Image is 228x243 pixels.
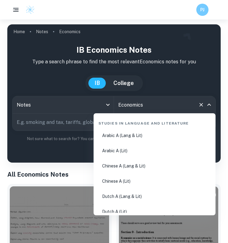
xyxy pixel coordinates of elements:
[196,4,208,16] button: PJ
[197,100,205,109] button: Clear
[7,24,221,163] img: profile cover
[205,100,213,109] button: Close
[96,205,213,219] li: Dutch A (Lit)
[96,189,213,203] li: Dutch A (Lang & Lit)
[12,58,216,65] p: Type a search phrase to find the most relevant Economics notes for you
[26,5,35,14] img: Clastify logo
[7,170,221,179] h1: All Economics Notes
[13,27,25,36] a: Home
[88,78,106,89] button: IB
[22,5,35,14] a: Clastify logo
[199,6,206,13] h6: PJ
[12,136,216,142] p: Not sure what to search for? You can always look through our documents below for inspiration.
[12,114,198,131] input: E.g. smoking and tax, tariffs, global economy...
[96,129,213,143] li: Arabic A (Lang & Lit)
[96,116,213,129] div: Studies in Language and Literature
[96,159,213,173] li: Chinese A (Lang & Lit)
[12,96,114,113] div: Notes
[96,174,213,188] li: Chinese A (Lit)
[96,144,213,158] li: Arabic A (Lit)
[107,78,140,89] button: College
[12,44,216,56] h1: IB Economics Notes
[36,27,48,36] a: Notes
[59,28,80,35] p: Economics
